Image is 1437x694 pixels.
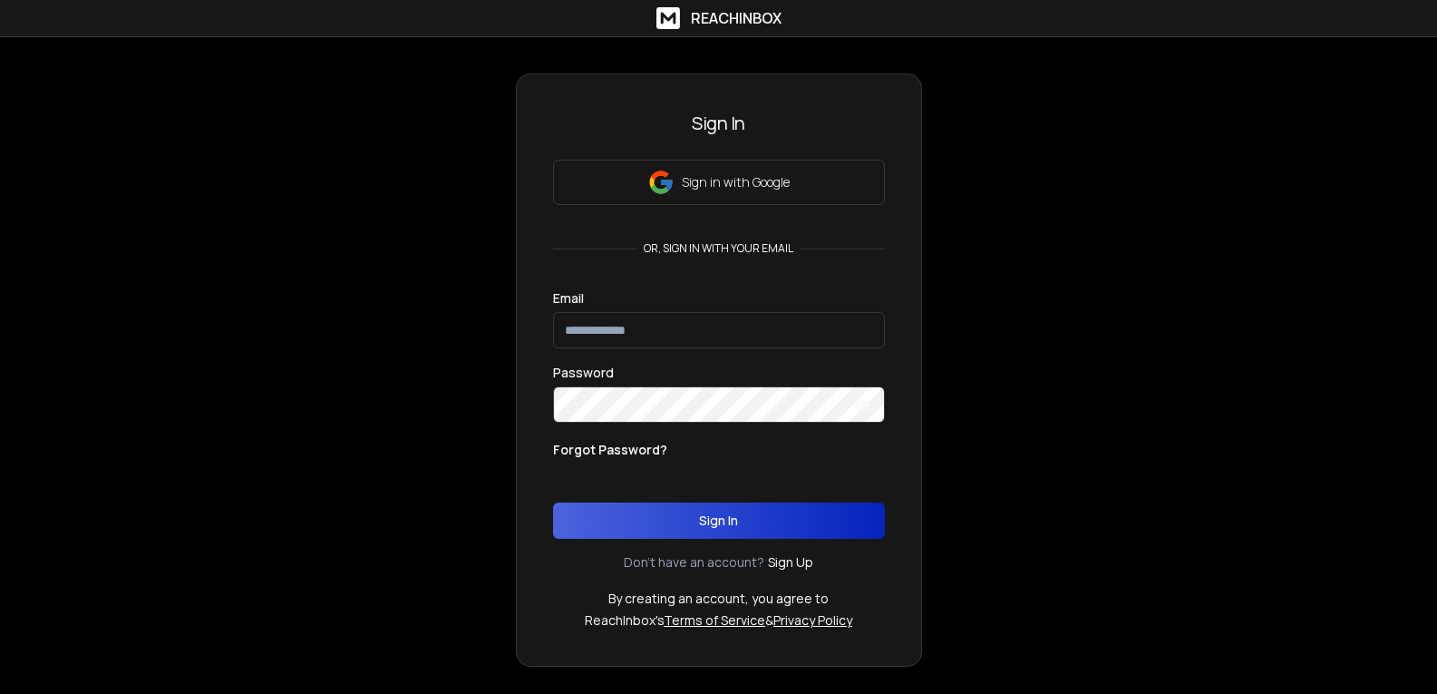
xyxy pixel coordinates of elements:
[773,611,852,629] a: Privacy Policy
[768,553,813,572] a: Sign Up
[553,441,667,459] p: Forgot Password?
[682,173,790,191] p: Sign in with Google
[664,611,765,629] a: Terms of Service
[553,111,885,136] h3: Sign In
[553,367,614,379] label: Password
[553,503,885,539] button: Sign In
[553,160,885,205] button: Sign in with Google
[691,7,782,29] h1: ReachInbox
[636,241,801,256] p: or, sign in with your email
[585,611,852,630] p: ReachInbox's &
[624,553,764,572] p: Don't have an account?
[553,292,584,305] label: Email
[656,7,782,29] a: ReachInbox
[608,590,829,608] p: By creating an account, you agree to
